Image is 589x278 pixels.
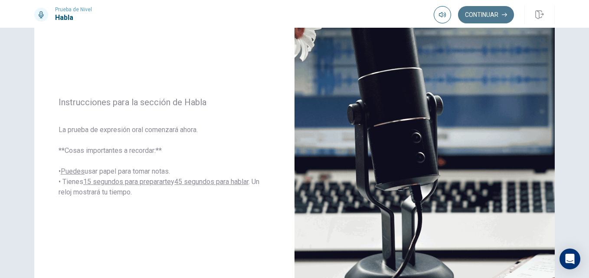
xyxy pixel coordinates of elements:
[560,249,580,269] div: Open Intercom Messenger
[174,178,249,186] u: 45 segundos para hablar
[55,6,92,13] span: Prueba de Nivel
[83,178,171,186] u: 15 segundos para prepararte
[59,125,270,197] span: La prueba de expresión oral comenzará ahora. **Cosas importantes a recordar:** • usar papel para ...
[59,97,270,107] span: Instrucciones para la sección de Habla
[61,167,85,175] u: Puedes
[55,13,92,23] h1: Habla
[458,6,514,23] button: Continuar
